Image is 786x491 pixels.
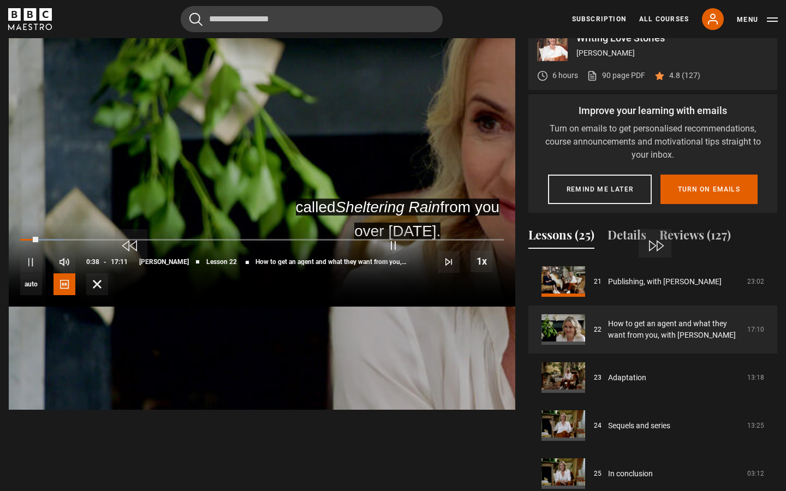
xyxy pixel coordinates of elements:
p: Turn on emails to get personalised recommendations, course announcements and motivational tips st... [537,122,769,161]
a: Publishing, with [PERSON_NAME] [608,276,722,288]
a: 90 page PDF [587,70,645,81]
span: [PERSON_NAME] [139,259,189,265]
p: Improve your learning with emails [537,103,769,118]
button: Pause [20,251,42,273]
p: 6 hours [552,70,578,81]
span: Lesson 22 [206,259,237,265]
span: auto [20,273,42,295]
span: 0:38 [86,252,99,272]
button: Lessons (25) [528,226,594,249]
button: Submit the search query [189,13,203,26]
button: Reviews (127) [659,226,731,249]
button: Captions [53,273,75,295]
button: Turn on emails [660,175,758,204]
a: In conclusion [608,468,653,480]
p: Writing Love Stories [576,33,769,43]
button: Remind me later [548,175,652,204]
span: 17:11 [111,252,128,272]
div: Current quality: 1080p [20,273,42,295]
button: Toggle navigation [737,14,778,25]
p: 4.8 (127) [669,70,700,81]
a: All Courses [639,14,689,24]
a: Sequels and series [608,420,670,432]
svg: BBC Maestro [8,8,52,30]
input: Search [181,6,443,32]
button: Mute [53,251,75,273]
a: Adaptation [608,372,646,384]
button: Details [608,226,646,249]
a: Subscription [572,14,626,24]
p: [PERSON_NAME] [576,47,769,59]
div: Progress Bar [20,239,504,241]
a: How to get an agent and what they want from you, with [PERSON_NAME] [608,318,741,341]
button: Fullscreen [86,273,108,295]
span: - [104,258,106,266]
span: How to get an agent and what they want from you, with [PERSON_NAME] [255,259,407,265]
button: Next Lesson [438,251,460,273]
button: Playback Rate [471,250,492,272]
video-js: Video Player [9,22,515,307]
